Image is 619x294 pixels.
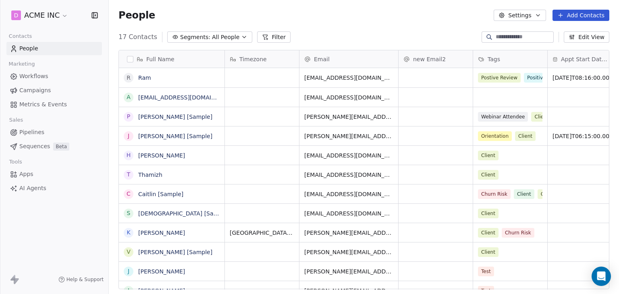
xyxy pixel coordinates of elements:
span: Contacts [5,30,35,42]
span: Orientation [478,131,512,141]
span: [PERSON_NAME][EMAIL_ADDRESS][DOMAIN_NAME] [304,113,393,121]
a: Metrics & Events [6,98,102,111]
span: Pipelines [19,128,44,137]
span: [DATE]T08:16:00.000Z [553,74,617,82]
button: Add Contacts [553,10,609,21]
button: Edit View [564,31,609,43]
div: H [127,151,131,159]
span: Test [478,267,494,276]
a: Apps [6,168,102,181]
span: Client [478,228,499,238]
span: Client [478,209,499,218]
span: Apps [19,170,33,178]
a: [EMAIL_ADDRESS][DOMAIN_NAME] [138,94,237,101]
span: Email [314,55,330,63]
span: Segments: [180,33,210,41]
span: Tools [6,156,25,168]
div: P [127,112,130,121]
span: ACME INC [24,10,60,21]
span: Help & Support [66,276,104,283]
span: Appt Start Date/Time [561,55,609,63]
span: Client [514,189,534,199]
a: Help & Support [58,276,104,283]
span: Client [478,170,499,180]
span: Timezone [239,55,267,63]
span: People [118,9,155,21]
div: S [127,209,131,217]
a: [PERSON_NAME] [Sample] [138,249,212,255]
span: Tags [488,55,500,63]
span: Sales [6,114,27,126]
a: Caitlin [Sample] [138,191,183,197]
div: Timezone [225,50,299,68]
a: People [6,42,102,55]
span: All People [212,33,239,41]
span: [EMAIL_ADDRESS][DOMAIN_NAME] [304,74,393,82]
div: Email [299,50,398,68]
a: Ram [138,75,151,81]
a: Workflows [6,70,102,83]
span: Marketing [5,58,38,70]
div: j [128,267,129,275]
a: [PERSON_NAME] [138,230,185,236]
div: Tags [473,50,547,68]
span: People [19,44,38,53]
div: Full Name [119,50,224,68]
a: [PERSON_NAME] [138,288,185,294]
span: [DATE]T06:15:00.000Z [553,132,617,140]
div: Open Intercom Messenger [592,267,611,286]
span: Client [478,247,499,257]
a: Thamizh [138,172,162,178]
button: Filter [257,31,291,43]
span: [EMAIL_ADDRESS][DOMAIN_NAME] [304,209,393,217]
div: grid [119,68,225,290]
div: C [127,190,131,198]
span: Client [515,131,536,141]
div: V [127,248,131,256]
button: Settings [494,10,546,21]
span: [PERSON_NAME][EMAIL_ADDRESS][DOMAIN_NAME] [304,229,393,237]
span: Client [531,112,552,122]
span: Sequences [19,142,50,151]
div: T [127,170,131,179]
span: new Email2 [413,55,446,63]
span: Client [478,151,499,160]
span: Workflows [19,72,48,81]
span: [EMAIL_ADDRESS][DOMAIN_NAME] [304,171,393,179]
div: new Email2 [399,50,473,68]
span: Campaigns [19,86,51,95]
div: a [127,93,131,101]
div: K [127,228,130,237]
span: Beta [53,143,69,151]
span: [EMAIL_ADDRESS][DOMAIN_NAME] [304,151,393,159]
span: Churn Risk [502,228,534,238]
span: [EMAIL_ADDRESS][DOMAIN_NAME] [304,190,393,198]
a: SequencesBeta [6,140,102,153]
span: [GEOGRAPHIC_DATA]/[GEOGRAPHIC_DATA] [230,229,294,237]
a: [PERSON_NAME] [Sample] [138,114,212,120]
button: DACME INC [10,8,70,22]
div: R [127,74,131,82]
span: Full Name [146,55,174,63]
span: [PERSON_NAME][EMAIL_ADDRESS][DOMAIN_NAME] [304,248,393,256]
a: [PERSON_NAME] [138,152,185,159]
a: [PERSON_NAME] [138,268,185,275]
span: [PERSON_NAME][EMAIL_ADDRESS][DOMAIN_NAME] [304,267,393,275]
span: Client [538,189,558,199]
span: Metrics & Events [19,100,67,109]
a: Pipelines [6,126,102,139]
span: [EMAIL_ADDRESS][DOMAIN_NAME] [304,93,393,101]
span: [PERSON_NAME][EMAIL_ADDRESS][DOMAIN_NAME] [304,132,393,140]
span: Postive Review [478,73,521,83]
div: J [128,132,129,140]
a: [PERSON_NAME] [Sample] [138,133,212,139]
a: [DEMOGRAPHIC_DATA] [Sample] [138,210,230,217]
span: Webinar Attendee [478,112,528,122]
span: Positive Review [524,73,568,83]
a: AI Agents [6,182,102,195]
a: Campaigns [6,84,102,97]
span: D [14,11,19,19]
span: Churn Risk [478,189,511,199]
span: 17 Contacts [118,32,157,42]
span: AI Agents [19,184,46,193]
